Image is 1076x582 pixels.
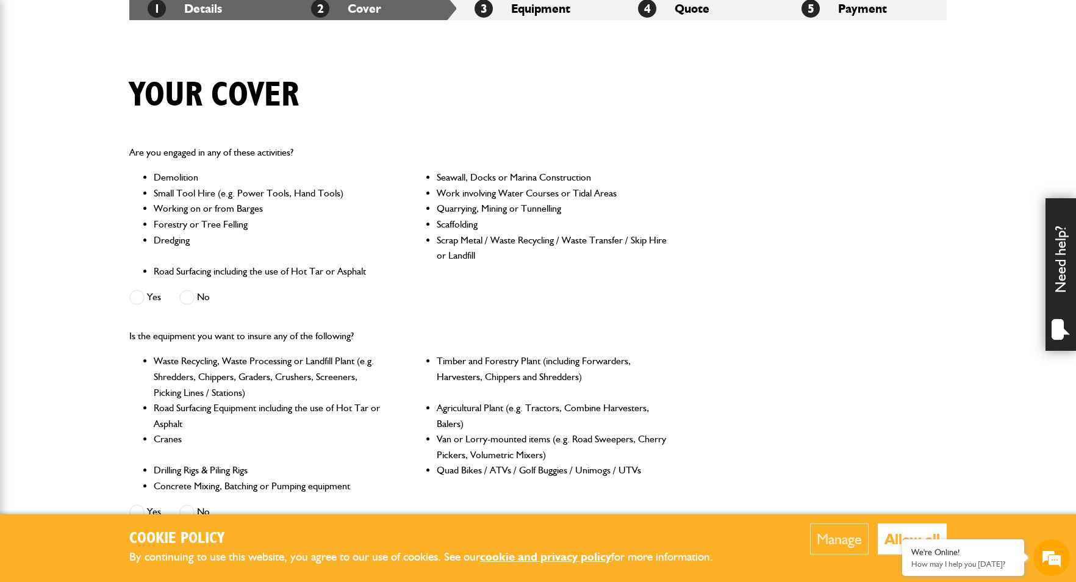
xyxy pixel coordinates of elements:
[154,217,385,232] li: Forestry or Tree Felling
[129,145,668,160] p: Are you engaged in any of these activities?
[154,232,385,264] li: Dredging
[1046,198,1076,351] div: Need help?
[437,400,668,431] li: Agricultural Plant (e.g. Tractors, Combine Harvesters, Balers)
[63,68,205,84] div: Chat with us now
[154,185,385,201] li: Small Tool Hire (e.g. Power Tools, Hand Tools)
[810,523,869,555] button: Manage
[166,376,221,392] em: Start Chat
[16,221,223,365] textarea: Type your message and hit 'Enter'
[148,1,222,16] a: 1Details
[437,170,668,185] li: Seawall, Docks or Marina Construction
[179,290,210,305] label: No
[154,400,385,431] li: Road Surfacing Equipment including the use of Hot Tar or Asphalt
[154,170,385,185] li: Demolition
[129,505,161,520] label: Yes
[911,559,1015,569] p: How may I help you today?
[200,6,229,35] div: Minimize live chat window
[437,201,668,217] li: Quarrying, Mining or Tunnelling
[437,462,668,478] li: Quad Bikes / ATVs / Golf Buggies / Unimogs / UTVs
[154,462,385,478] li: Drilling Rigs & Piling Rigs
[179,505,210,520] label: No
[21,68,51,85] img: d_20077148190_company_1631870298795_20077148190
[437,217,668,232] li: Scaffolding
[154,431,385,462] li: Cranes
[16,185,223,212] input: Enter your phone number
[154,353,385,400] li: Waste Recycling, Waste Processing or Landfill Plant (e.g. Shredders, Chippers, Graders, Crushers,...
[878,523,947,555] button: Allow all
[437,232,668,264] li: Scrap Metal / Waste Recycling / Waste Transfer / Skip Hire or Landfill
[129,548,733,567] p: By continuing to use this website, you agree to our use of cookies. See our for more information.
[437,431,668,462] li: Van or Lorry-mounted items (e.g. Road Sweepers, Cherry Pickers, Volumetric Mixers)
[911,547,1015,558] div: We're Online!
[129,530,733,548] h2: Cookie Policy
[154,478,385,494] li: Concrete Mixing, Batching or Pumping equipment
[154,201,385,217] li: Working on or from Barges
[16,149,223,176] input: Enter your email address
[129,290,161,305] label: Yes
[129,75,299,116] h1: Your cover
[16,113,223,140] input: Enter your last name
[154,264,385,279] li: Road Surfacing including the use of Hot Tar or Asphalt
[129,328,668,344] p: Is the equipment you want to insure any of the following?
[480,550,611,564] a: cookie and privacy policy
[437,353,668,400] li: Timber and Forestry Plant (including Forwarders, Harvesters, Chippers and Shredders)
[437,185,668,201] li: Work involving Water Courses or Tidal Areas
